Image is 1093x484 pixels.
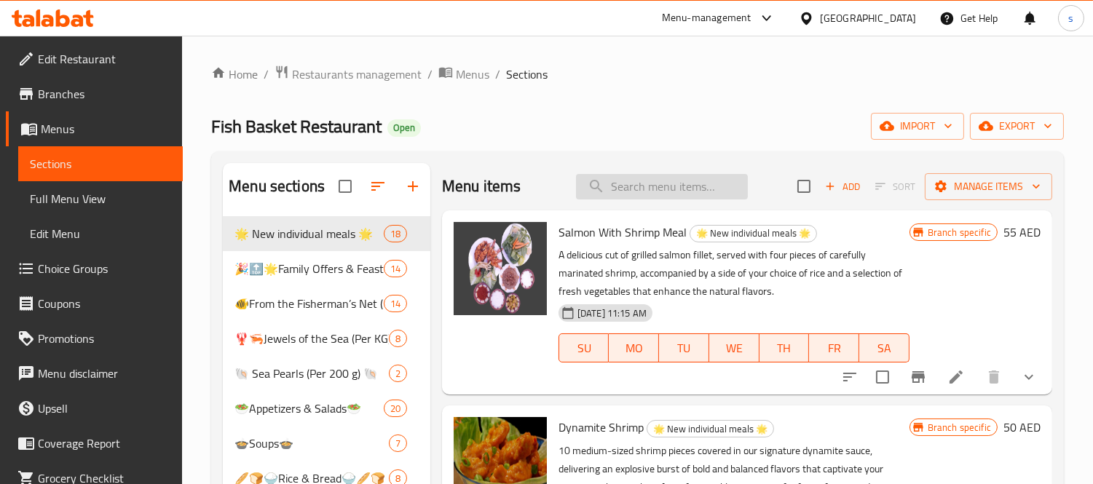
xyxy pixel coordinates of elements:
[925,173,1052,200] button: Manage items
[223,251,430,286] div: 🎉🔝🌟Family Offers & Feasts🌟🔝🎉14
[1020,368,1038,386] svg: Show Choices
[6,356,183,391] a: Menu disclaimer
[229,175,325,197] h2: Menu sections
[390,437,406,451] span: 7
[264,66,269,83] li: /
[832,360,867,394] button: sort-choices
[565,338,604,359] span: SU
[223,286,430,321] div: 🐠From the Fisherman’s Net (Per KG)🐠14
[759,333,810,362] button: TH
[360,169,395,204] span: Sort sections
[1011,360,1046,394] button: show more
[30,190,171,207] span: Full Menu View
[559,221,687,243] span: Salmon With Shrimp Meal
[41,120,171,138] span: Menus
[815,338,853,359] span: FR
[223,216,430,251] div: 🌟 New individual meals 🌟18
[665,338,703,359] span: TU
[30,155,171,172] span: Sections
[38,85,171,103] span: Branches
[390,367,406,381] span: 2
[572,306,652,320] span: [DATE] 11:15 AM
[18,181,183,216] a: Full Menu View
[384,260,407,277] div: items
[6,391,183,426] a: Upsell
[390,332,406,346] span: 8
[456,66,489,83] span: Menus
[38,435,171,452] span: Coverage Report
[384,402,406,416] span: 20
[609,333,659,362] button: MO
[6,321,183,356] a: Promotions
[1068,10,1073,26] span: s
[384,297,406,311] span: 14
[659,333,709,362] button: TU
[30,225,171,242] span: Edit Menu
[395,169,430,204] button: Add section
[936,178,1041,196] span: Manage items
[6,286,183,321] a: Coupons
[384,295,407,312] div: items
[859,333,909,362] button: SA
[6,426,183,461] a: Coverage Report
[234,225,383,242] span: 🌟 New individual meals 🌟
[823,178,862,195] span: Add
[559,333,609,362] button: SU
[387,119,421,137] div: Open
[234,295,383,312] span: 🐠From the Fisherman’s Net (Per KG)🐠
[38,295,171,312] span: Coupons
[690,225,816,242] span: 🌟 New individual meals 🌟
[438,65,489,84] a: Menus
[18,146,183,181] a: Sections
[292,66,422,83] span: Restaurants management
[38,400,171,417] span: Upsell
[234,260,383,277] span: 🎉🔝🌟Family Offers & Feasts🌟🔝🎉
[615,338,653,359] span: MO
[690,225,817,242] div: 🌟 New individual meals 🌟
[947,368,965,386] a: Edit menu item
[820,10,916,26] div: [GEOGRAPHIC_DATA]
[211,66,258,83] a: Home
[809,333,859,362] button: FR
[389,365,407,382] div: items
[234,330,389,347] span: 🦞🦐Jewels of the Sea (Per KG)🦞🦐
[211,65,1064,84] nav: breadcrumb
[234,435,389,452] span: 🍲Soups🍲
[330,171,360,202] span: Select all sections
[223,321,430,356] div: 🦞🦐Jewels of the Sea (Per KG)🦞🦐8
[922,226,997,239] span: Branch specific
[234,400,383,417] span: 🥗Appetizers & Salads🥗
[576,174,748,199] input: search
[976,360,1011,394] button: delete
[819,175,866,198] span: Add item
[6,111,183,146] a: Menus
[647,420,774,437] div: 🌟 New individual meals 🌟
[789,171,819,202] span: Select section
[1003,417,1041,437] h6: 50 AED
[427,66,433,83] li: /
[384,262,406,276] span: 14
[38,330,171,347] span: Promotions
[38,50,171,68] span: Edit Restaurant
[384,227,406,241] span: 18
[871,113,964,140] button: import
[454,222,547,315] img: Salmon With Shrimp Meal
[1003,222,1041,242] h6: 55 AED
[819,175,866,198] button: Add
[211,110,382,143] span: Fish Basket Restaurant
[223,391,430,426] div: 🥗Appetizers & Salads🥗20
[922,421,997,435] span: Branch specific
[867,362,898,392] span: Select to update
[6,251,183,286] a: Choice Groups
[495,66,500,83] li: /
[384,400,407,417] div: items
[234,365,389,382] span: 🐚 Sea Pearls (Per 200 g) 🐚
[6,76,183,111] a: Branches
[715,338,754,359] span: WE
[384,225,407,242] div: items
[865,338,904,359] span: SA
